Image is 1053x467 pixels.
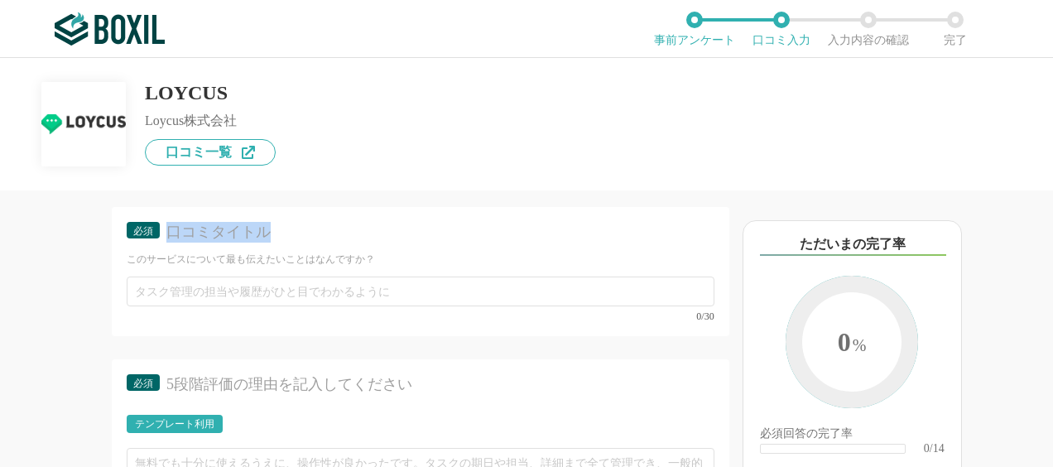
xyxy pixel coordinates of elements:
[924,443,945,455] div: 0/14
[55,12,165,46] img: ボクシルSaaS_ロゴ
[133,378,153,389] span: 必須
[166,146,232,159] span: 口コミ一覧
[166,222,695,243] div: 口コミタイトル
[802,292,902,395] span: 0
[853,336,867,354] span: %
[760,234,946,256] div: ただいまの完了率
[651,12,738,46] li: 事前アンケート
[738,12,825,46] li: 口コミ入力
[145,114,276,128] div: Loycus株式会社
[166,374,695,395] div: 5段階評価の理由を記入してください
[145,139,276,166] a: 口コミ一覧
[825,12,911,46] li: 入力内容の確認
[911,12,998,46] li: 完了
[135,419,214,429] div: テンプレート利用
[145,83,276,103] div: LOYCUS
[760,428,945,443] div: 必須回答の完了率
[127,277,714,306] input: タスク管理の担当や履歴がひと目でわかるように
[127,311,714,321] div: 0/30
[127,253,714,267] div: このサービスについて最も伝えたいことはなんですか？
[133,225,153,237] span: 必須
